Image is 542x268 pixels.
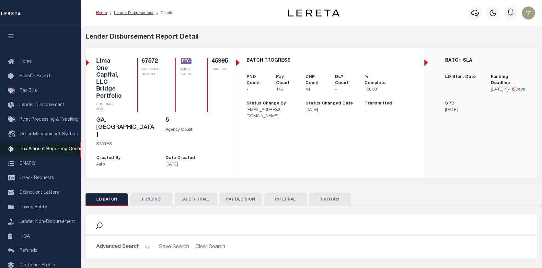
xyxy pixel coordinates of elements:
[96,102,121,112] p: CUSTOMER NAME
[181,58,192,64] span: REC
[306,74,325,87] label: DNP Count
[96,58,121,100] h5: Lima One Capital, LLC - Bridge Portfolio
[166,162,225,168] p: [DATE]
[19,190,59,195] span: Delinquent Letters
[364,87,384,93] p: 100.00
[179,67,192,77] p: BATCH STATUS
[491,88,503,92] span: [DATE]
[247,74,266,87] label: PND Count
[508,88,514,92] span: -18
[19,103,64,107] span: Lender Disbursement
[86,32,538,42] div: Lender Disbursement Report Detail
[142,67,159,77] p: CUSTOMER NUMBER
[364,101,392,107] label: Transmitted
[19,161,35,166] span: SNAPQ
[247,107,296,120] p: [EMAIL_ADDRESS][DOMAIN_NAME]
[247,101,286,107] label: Status Change By
[19,74,50,79] span: Bulletin Board
[276,87,296,93] p: 146
[364,107,414,114] p: -
[522,6,535,19] img: svg+xml;base64,PHN2ZyB4bWxucz0iaHR0cDovL3d3dy53My5vcmcvMjAwMC9zdmciIHBvaW50ZXItZXZlbnRzPSJub25lIi...
[19,117,78,122] span: Pymt Processing & Tracking
[19,132,78,137] span: Order Management System
[445,58,527,64] h5: BATCH SLA
[19,263,55,268] span: Customer Profile
[166,127,225,133] p: Agency Count
[264,193,306,206] button: INTERNAL
[306,87,325,93] p: 44
[491,87,527,93] p: in Days
[276,74,296,87] label: Pay Count
[19,205,47,210] span: Taxing Entity
[364,74,386,87] label: % Complete
[19,220,75,224] span: Lender Non-Disbursement
[335,87,355,93] p: -
[96,155,121,162] label: Created By
[130,193,172,206] button: FUNDING
[306,101,353,107] label: Status Changed Date
[507,88,515,92] span: [ ]
[166,117,225,124] h5: 5
[19,234,30,238] span: TIQA
[491,74,527,87] label: Funding Deadline
[19,176,54,180] span: Check Requests
[247,58,414,64] h5: BATCH PROGRESS
[212,58,228,65] h5: 45995
[335,74,355,87] label: DLY Count
[212,67,228,72] p: BATCH ID
[96,11,107,15] a: Home
[154,10,173,16] li: Details
[86,193,128,206] button: LD BATCH
[175,193,217,206] button: AUDIT TRAIL
[8,130,18,139] i: travel_explore
[19,147,83,152] span: Tax Amount Reporting Queue
[166,155,195,162] label: Date Created
[445,80,481,87] p: -
[96,241,150,253] button: Advanced Search
[19,89,37,93] span: Tax Bills
[445,107,481,114] p: [DATE]
[19,249,37,253] span: Refunds
[96,141,156,148] p: STATES
[114,11,154,15] a: Lender Disbursement
[445,101,455,107] label: SPD
[96,162,156,168] p: Auto
[142,58,159,65] h5: 67572
[220,193,262,206] button: PAY DECISION
[181,59,192,65] a: REC
[96,117,156,139] h5: GA,[GEOGRAPHIC_DATA]
[288,9,340,17] img: logo-dark.svg
[309,193,351,206] button: HISTORY
[19,59,32,64] span: Home
[306,107,355,114] p: [DATE]
[445,74,476,80] label: LD Start Date
[247,87,266,93] p: -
